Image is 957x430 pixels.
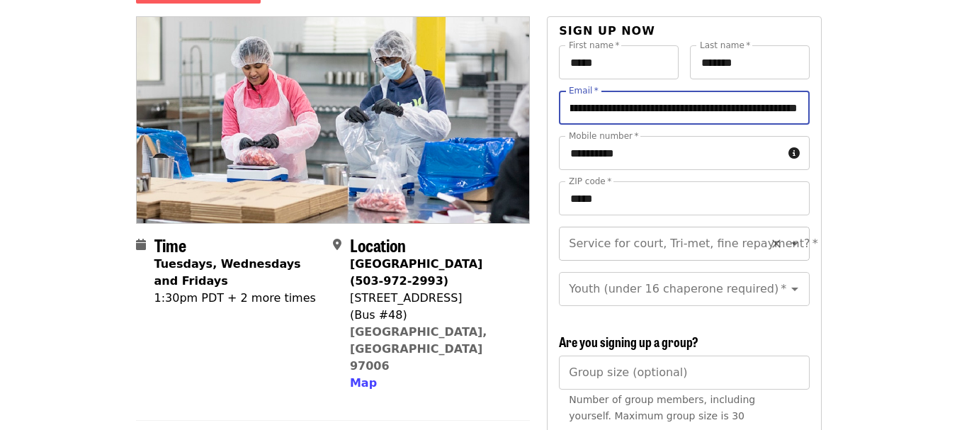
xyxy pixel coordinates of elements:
[569,132,638,140] label: Mobile number
[559,45,679,79] input: First name
[350,375,377,392] button: Map
[785,234,805,254] button: Open
[766,234,786,254] button: Clear
[350,325,487,373] a: [GEOGRAPHIC_DATA], [GEOGRAPHIC_DATA] 97006
[350,290,519,307] div: [STREET_ADDRESS]
[569,41,620,50] label: First name
[700,41,750,50] label: Last name
[690,45,810,79] input: Last name
[559,356,809,390] input: [object Object]
[137,17,530,222] img: July/Aug/Sept - Beaverton: Repack/Sort (age 10+) organized by Oregon Food Bank
[569,86,599,95] label: Email
[154,257,301,288] strong: Tuesdays, Wednesdays and Fridays
[559,181,809,215] input: ZIP code
[559,332,698,351] span: Are you signing up a group?
[350,376,377,390] span: Map
[350,307,519,324] div: (Bus #48)
[788,147,800,160] i: circle-info icon
[136,238,146,251] i: calendar icon
[350,232,406,257] span: Location
[559,91,809,125] input: Email
[154,290,322,307] div: 1:30pm PDT + 2 more times
[350,257,482,288] strong: [GEOGRAPHIC_DATA] (503-972-2993)
[559,24,655,38] span: Sign up now
[154,232,186,257] span: Time
[569,394,755,421] span: Number of group members, including yourself. Maximum group size is 30
[559,136,782,170] input: Mobile number
[569,177,611,186] label: ZIP code
[785,279,805,299] button: Open
[333,238,341,251] i: map-marker-alt icon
